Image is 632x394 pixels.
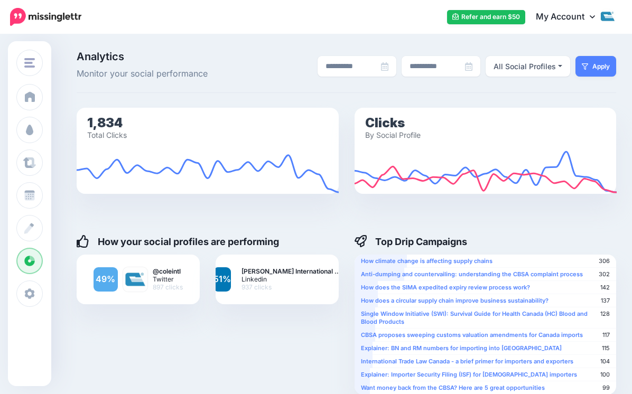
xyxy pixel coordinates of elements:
span: 937 clicks [241,283,340,291]
span: 100 [600,371,610,379]
span: Analytics [77,51,246,62]
span: Twitter [153,275,183,283]
text: 1,834 [87,115,123,130]
b: Single Window Initiative (SWI): Survival Guide for Health Canada (HC) Blood and Blood Products [361,310,588,325]
b: How climate change is affecting supply chains [361,257,492,265]
h4: How your social profiles are performing [77,235,279,248]
span: Linkedin [241,275,340,283]
span: 128 [600,310,610,318]
img: menu.png [24,58,35,68]
span: Monitor your social performance [77,67,246,81]
span: 117 [602,331,610,339]
b: Explainer: Importer Security Filing (ISF) for [DEMOGRAPHIC_DATA] importers [361,371,577,378]
img: Missinglettr [10,8,81,26]
span: 99 [602,384,610,392]
span: 142 [600,284,610,292]
div: All Social Profiles [494,60,556,73]
a: 51% [213,267,231,292]
button: Apply [575,56,616,77]
b: Want money back from the CBSA? Here are 5 great opportunities [361,384,545,391]
span: 104 [600,358,610,365]
a: My Account [525,4,616,30]
h4: Top Drip Campaigns [355,235,468,248]
a: 49% [94,267,118,292]
span: 137 [601,297,610,305]
b: [PERSON_NAME] International … [241,267,340,275]
b: @coleintl [153,267,183,275]
b: CBSA proposes sweeping customs valuation amendments for Canada imports [361,331,583,339]
img: pJGyh5iQ-9339.jpg [123,267,147,292]
span: 115 [602,344,610,352]
span: 306 [599,257,610,265]
b: Explainer: BN and RM numbers for importing into [GEOGRAPHIC_DATA] [361,344,562,352]
b: How does the SIMA expedited expiry review process work? [361,284,530,291]
text: By Social Profile [365,130,421,139]
button: All Social Profiles [486,56,570,77]
span: 897 clicks [153,283,183,291]
a: Refer and earn $50 [447,10,525,24]
b: How does a circular supply chain improve business sustainability? [361,297,549,304]
b: Anti-dumping and countervailing: understanding the CBSA complaint process [361,270,583,278]
b: International Trade Law Canada - a brief primer for importers and exporters [361,358,573,365]
text: Clicks [365,115,405,130]
span: 302 [599,270,610,278]
text: Total Clicks [87,130,127,139]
